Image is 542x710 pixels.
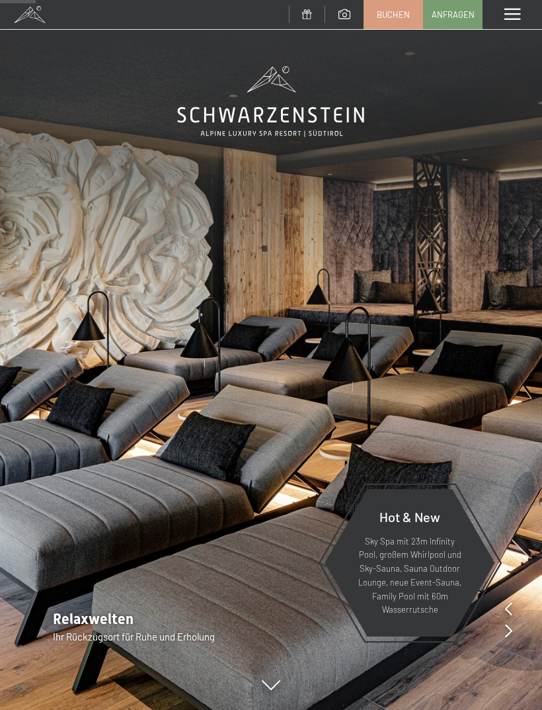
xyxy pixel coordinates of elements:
[424,1,482,28] a: Anfragen
[53,611,134,627] span: Relaxwelten
[53,631,215,643] span: Ihr Rückzugsort für Ruhe und Erholung
[357,535,463,617] p: Sky Spa mit 23m Infinity Pool, großem Whirlpool und Sky-Sauna, Sauna Outdoor Lounge, neue Event-S...
[432,9,475,21] span: Anfragen
[379,509,440,525] span: Hot & New
[324,488,496,637] a: Hot & New Sky Spa mit 23m Infinity Pool, großem Whirlpool und Sky-Sauna, Sauna Outdoor Lounge, ne...
[377,9,410,21] span: Buchen
[364,1,422,28] a: Buchen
